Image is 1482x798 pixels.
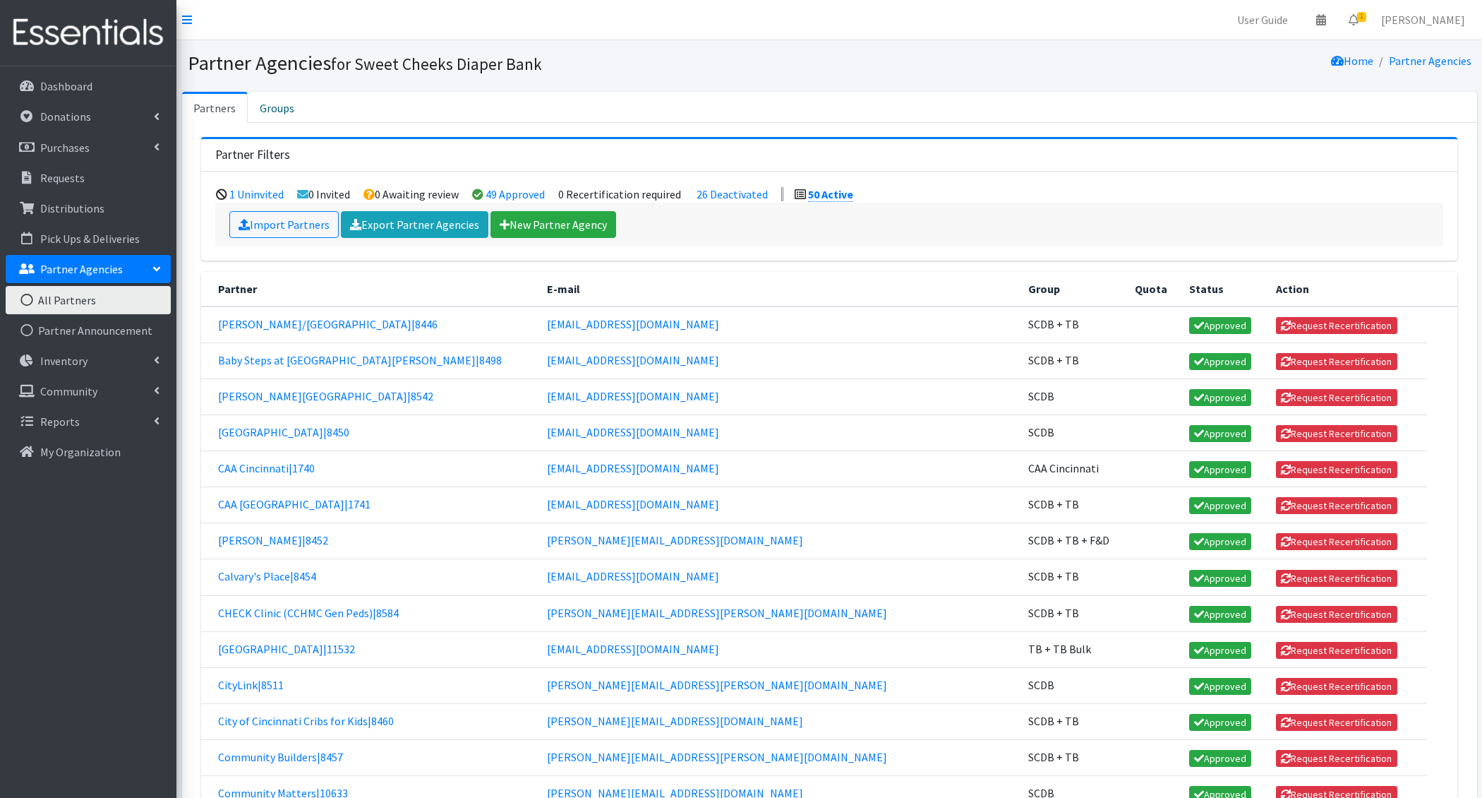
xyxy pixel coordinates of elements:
th: E-mail [538,272,1020,306]
td: SCDB + TB [1020,739,1127,775]
a: City of Cincinnati Cribs for Kids|8460 [218,714,394,728]
p: My Organization [40,445,121,459]
a: Approved [1189,570,1252,587]
a: Approved [1189,497,1252,514]
a: Community [6,377,171,405]
p: Partner Agencies [40,262,123,276]
a: [EMAIL_ADDRESS][DOMAIN_NAME] [547,425,719,439]
a: Approved [1189,461,1252,478]
a: 26 Deactivated [697,187,768,201]
a: [EMAIL_ADDRESS][DOMAIN_NAME] [547,353,719,367]
a: Calvary's Place|8454 [218,569,316,583]
td: SCDB + TB [1020,306,1127,343]
button: Request Recertification [1276,750,1397,767]
a: New Partner Agency [490,211,616,238]
button: Request Recertification [1276,642,1397,659]
a: Approved [1189,642,1252,659]
th: Status [1181,272,1267,306]
button: Request Recertification [1276,714,1397,731]
a: CAA [GEOGRAPHIC_DATA]|1741 [218,497,370,511]
a: Partner Announcement [6,316,171,345]
button: Request Recertification [1276,570,1397,587]
img: HumanEssentials [6,9,171,56]
a: All Partners [6,286,171,314]
a: [GEOGRAPHIC_DATA]|8450 [218,425,349,439]
td: SCDB + TB [1020,487,1127,523]
td: SCDB [1020,667,1127,703]
a: Import Partners [229,211,339,238]
p: Community [40,384,97,398]
button: Request Recertification [1276,533,1397,550]
td: SCDB + TB [1020,559,1127,595]
th: Partner [201,272,538,306]
p: Inventory [40,354,88,368]
a: Approved [1189,714,1252,731]
button: Request Recertification [1276,353,1397,370]
a: Requests [6,164,171,192]
a: [EMAIL_ADDRESS][DOMAIN_NAME] [547,389,719,403]
a: 49 Approved [486,187,545,201]
a: [PERSON_NAME][EMAIL_ADDRESS][PERSON_NAME][DOMAIN_NAME] [547,678,887,692]
a: [EMAIL_ADDRESS][DOMAIN_NAME] [547,461,719,475]
th: Group [1020,272,1127,306]
button: Request Recertification [1276,389,1397,406]
a: [PERSON_NAME][EMAIL_ADDRESS][DOMAIN_NAME] [547,714,803,728]
a: Partners [182,92,248,123]
a: Approved [1189,678,1252,695]
a: CAA Cincinnati|1740 [218,461,315,475]
h3: Partner Filters [215,148,290,162]
a: Dashboard [6,72,171,100]
a: My Organization [6,438,171,466]
a: Approved [1189,317,1252,334]
a: [PERSON_NAME][GEOGRAPHIC_DATA]|8542 [218,389,433,403]
li: 0 Recertification required [558,187,681,201]
a: 50 Active [808,187,853,202]
a: Approved [1189,750,1252,767]
a: Approved [1189,606,1252,623]
button: Request Recertification [1276,461,1397,478]
a: Inventory [6,347,171,375]
th: Quota [1126,272,1180,306]
a: [PERSON_NAME]|8452 [218,533,328,547]
button: Request Recertification [1276,425,1397,442]
small: for Sweet Cheeks Diaper Bank [331,54,542,74]
p: Dashboard [40,79,92,93]
li: 0 Invited [297,187,350,201]
a: [PERSON_NAME][EMAIL_ADDRESS][PERSON_NAME][DOMAIN_NAME] [547,606,887,620]
p: Pick Ups & Deliveries [40,232,140,246]
a: Partner Agencies [1389,54,1471,68]
a: Pick Ups & Deliveries [6,225,171,253]
td: SCDB [1020,415,1127,451]
a: [PERSON_NAME][EMAIL_ADDRESS][DOMAIN_NAME] [547,533,803,547]
td: SCDB + TB [1020,343,1127,379]
p: Reports [40,415,80,429]
td: SCDB + TB + F&D [1020,523,1127,559]
li: 0 Awaiting review [363,187,459,201]
a: Distributions [6,194,171,222]
p: Distributions [40,201,104,215]
td: TB + TB Bulk [1020,631,1127,667]
td: SCDB + TB [1020,703,1127,739]
span: 1 [1357,12,1366,22]
p: Requests [40,171,85,185]
p: Purchases [40,141,90,155]
button: Request Recertification [1276,317,1397,334]
a: [EMAIL_ADDRESS][DOMAIN_NAME] [547,497,719,511]
a: [PERSON_NAME][EMAIL_ADDRESS][PERSON_NAME][DOMAIN_NAME] [547,750,887,764]
a: Export Partner Agencies [341,211,488,238]
button: Request Recertification [1276,497,1397,514]
a: Approved [1189,425,1252,442]
a: 1 [1337,6,1370,34]
button: Request Recertification [1276,606,1397,623]
a: [GEOGRAPHIC_DATA]|11532 [218,642,355,656]
a: Approved [1189,533,1252,550]
th: Action [1267,272,1428,306]
a: CityLink|8511 [218,678,284,692]
a: CHECK Clinic (CCHMC Gen Peds)|8584 [218,606,399,620]
a: Baby Steps at [GEOGRAPHIC_DATA][PERSON_NAME]|8498 [218,353,502,367]
button: Request Recertification [1276,678,1397,695]
a: Purchases [6,133,171,162]
a: [EMAIL_ADDRESS][DOMAIN_NAME] [547,317,719,331]
td: SCDB + TB [1020,595,1127,631]
a: Approved [1189,389,1252,406]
